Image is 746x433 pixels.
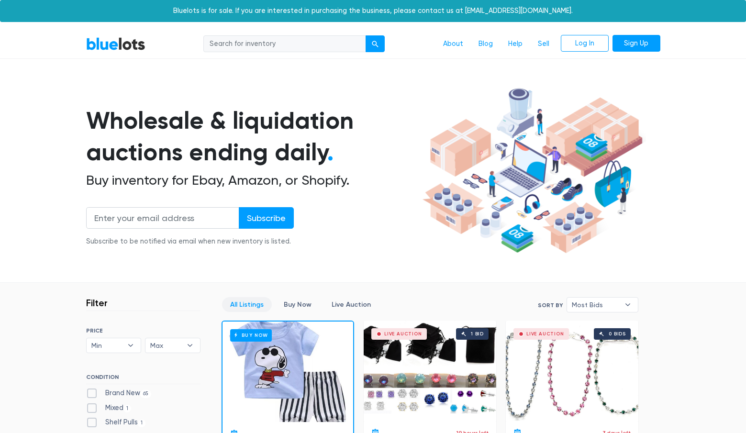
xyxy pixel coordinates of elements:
[384,332,422,336] div: Live Auction
[471,35,501,53] a: Blog
[435,35,471,53] a: About
[501,35,530,53] a: Help
[86,327,200,334] h6: PRICE
[561,35,609,52] a: Log In
[123,405,132,412] span: 1
[86,207,239,229] input: Enter your email address
[86,388,152,399] label: Brand New
[86,297,108,309] h3: Filter
[618,298,638,312] b: ▾
[323,297,379,312] a: Live Auction
[121,338,141,353] b: ▾
[230,329,272,341] h6: Buy Now
[86,417,146,428] label: Shelf Pulls
[140,390,152,398] span: 65
[419,84,646,258] img: hero-ee84e7d0318cb26816c560f6b4441b76977f77a177738b4e94f68c95b2b83dbb.png
[222,297,272,312] a: All Listings
[150,338,182,353] span: Max
[612,35,660,52] a: Sign Up
[91,338,123,353] span: Min
[86,172,419,189] h2: Buy inventory for Ebay, Amazon, or Shopify.
[180,338,200,353] b: ▾
[86,374,200,384] h6: CONDITION
[239,207,294,229] input: Subscribe
[530,35,557,53] a: Sell
[86,37,145,51] a: BlueLots
[327,138,334,167] span: .
[471,332,484,336] div: 1 bid
[223,322,353,422] a: Buy Now
[526,332,564,336] div: Live Auction
[203,35,366,53] input: Search for inventory
[364,321,496,421] a: Live Auction 1 bid
[572,298,620,312] span: Most Bids
[609,332,626,336] div: 0 bids
[86,105,419,168] h1: Wholesale & liquidation auctions ending daily
[86,403,132,413] label: Mixed
[538,301,563,310] label: Sort By
[86,236,294,247] div: Subscribe to be notified via email when new inventory is listed.
[506,321,638,421] a: Live Auction 0 bids
[276,297,320,312] a: Buy Now
[138,420,146,427] span: 1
